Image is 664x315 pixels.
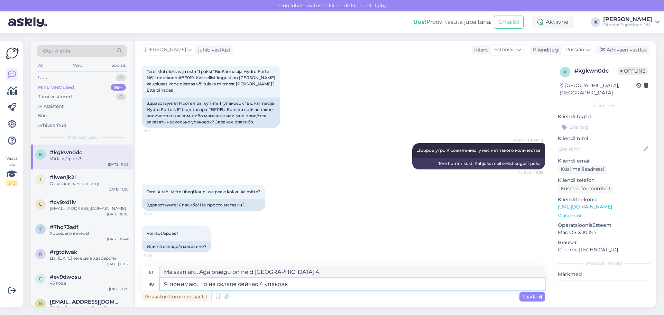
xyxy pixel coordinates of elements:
[558,103,650,109] div: Kliendi info
[565,46,584,54] span: Russian
[591,17,600,27] div: IK
[38,93,72,100] div: Tiimi vestlused
[413,19,426,25] b: Uus!
[560,82,636,96] div: [GEOGRAPHIC_DATA], [GEOGRAPHIC_DATA]
[66,134,98,140] span: Minu vestlused
[50,274,81,280] span: #ev9dwosu
[142,241,211,252] div: Или на складе/в магазине?
[522,294,542,300] span: Saada
[558,204,612,210] a: [URL][DOMAIN_NAME]
[50,149,82,156] span: #kgkwn0dc
[6,47,19,60] img: Askly Logo
[50,205,129,212] div: [EMAIL_ADDRESS][DOMAIN_NAME]
[38,84,74,91] div: Minu vestlused
[39,276,42,281] span: e
[596,45,649,55] div: Arhiveeri vestlus
[142,292,209,302] div: Privaatne kommentaar
[40,177,41,182] span: i
[558,122,650,132] input: Lisa tag
[50,174,76,180] span: #iwenjk2l
[494,46,515,54] span: Estonian
[373,2,389,9] span: Luba
[558,246,650,253] p: Chrome [TECHNICAL_ID]
[603,17,652,22] div: [PERSON_NAME]
[160,266,545,278] textarea: Ma saan aru. Aga praegu on neid [GEOGRAPHIC_DATA] 4.
[107,212,129,217] div: [DATE] 18:00
[50,199,76,205] span: #cv9xd1lv
[412,158,545,169] div: Tere hommikust! Kahjuks meil sellist kogust pole.
[108,162,129,167] div: [DATE] 11:05
[50,180,129,187] div: Ответили вам на почту
[195,46,231,54] div: juhib vestlust
[558,135,650,142] p: Kliendi nimi
[50,299,122,305] span: neqnick@gmail.com
[558,222,650,229] p: Operatsioonisüsteem
[50,255,129,261] div: Да, [DATE] он еще в Хааберсти
[108,187,129,192] div: [DATE] 11:00
[50,249,77,255] span: #rgtdiwak
[603,22,652,28] div: Fitpoint Superfood OÜ
[558,239,650,246] p: Brauser
[558,165,607,174] div: Küsi meiliaadressi
[37,61,45,70] div: All
[558,229,650,236] p: Mac OS X 10.15.7
[72,61,84,70] div: Web
[38,74,47,81] div: Uus
[574,67,618,75] div: # kgkwn0dc
[558,184,614,193] div: Küsi telefoninumbrit
[107,237,129,242] div: [DATE] 15:44
[6,155,18,186] div: Vaata siia
[38,103,64,110] div: AI Assistent
[116,74,126,81] div: 0
[149,266,154,278] div: et
[618,67,648,75] span: Offline
[111,84,126,91] div: 99+
[107,261,129,267] div: [DATE] 15:02
[6,180,18,186] div: 2 / 3
[144,253,170,258] span: 11:05
[116,93,126,100] div: 0
[148,278,154,290] div: ru
[39,301,42,306] span: n
[110,61,127,70] div: Socials
[50,230,129,237] div: Хорошего вечера!
[147,231,178,236] span: Või laos/epoes?
[144,211,170,216] span: 11:04
[603,17,660,28] a: [PERSON_NAME]Fitpoint Superfood OÜ
[50,156,129,162] div: Või laos/epoes?
[517,170,543,175] span: Nähtud ✓ 9:58
[39,251,42,257] span: r
[147,189,260,194] span: Tere! Aitäh! Mitte ühegi kaupluse peale kokku ka mitte?
[147,69,276,93] span: Tere! Mul oleks vaja osta 11 pakki "BioFarmacija Hydro Forte N6" tootekood #BF019. Kas sellist ko...
[558,260,650,267] div: [PERSON_NAME]
[558,145,642,153] input: Lisa nimi
[558,196,650,203] p: Klienditeekond
[142,199,265,211] div: Здравствуйте! Спасибо! Не просто магазин?
[39,152,42,157] span: k
[417,148,540,153] span: Доброе утро!К сожалению, у нас нет такого количества
[50,280,129,286] div: 43 года
[564,69,567,74] span: k
[413,18,491,26] div: Proovi tasuta juba täna:
[530,46,560,54] div: Klienditugi
[43,47,71,55] span: Otsi kliente
[144,128,170,133] span: 9:35
[558,113,650,120] p: Kliendi tag'id
[38,122,66,129] div: Arhiveeritud
[50,224,79,230] span: #7hq73adf
[532,16,574,28] div: Aktiivne
[38,112,48,119] div: Kõik
[471,46,488,54] div: Klient
[558,271,650,278] p: Märkmed
[558,157,650,165] p: Kliendi email
[494,16,524,29] button: Emailid
[145,46,186,54] span: [PERSON_NAME]
[558,213,650,219] p: Vaata edasi ...
[109,286,129,291] div: [DATE] 13:11
[160,278,545,290] textarea: Я понимаю. Но на складе сейчас 4 упаковк
[142,98,280,128] div: Здравствуйте! Я хотел бы купить 11 упаковок "BioFarmacija Hydro Forte N6" (код товара #BF019). Ес...
[513,138,543,143] span: [PERSON_NAME]
[558,177,650,184] p: Kliendi telefon
[39,226,42,232] span: 7
[39,202,42,207] span: c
